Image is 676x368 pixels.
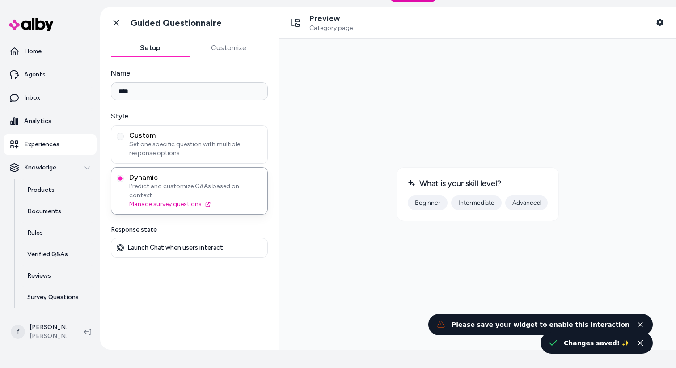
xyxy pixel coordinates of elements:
a: Home [4,41,97,62]
a: Reviews [18,265,97,287]
span: f [11,325,25,339]
p: Products [27,186,55,195]
button: CustomSet one specific question with multiple response options. [117,133,124,140]
a: Analytics [4,110,97,132]
button: DynamicPredict and customize Q&As based on context.Manage survey questions [117,175,124,182]
a: Documents [18,201,97,222]
a: Agents [4,64,97,85]
h1: Guided Questionnaire [131,17,222,29]
p: Reviews [27,271,51,280]
span: [PERSON_NAME] [30,332,70,341]
button: Close toast [635,338,646,348]
button: Knowledge [4,157,97,178]
span: Predict and customize Q&As based on context. [129,182,262,200]
p: Experiences [24,140,59,149]
a: Inbox [4,87,97,109]
p: Response state [111,225,268,234]
span: Custom [129,131,262,140]
a: Rules [18,222,97,244]
p: Knowledge [24,163,56,172]
span: Dynamic [129,173,262,182]
button: Close toast [356,280,367,291]
button: f[PERSON_NAME] Shopify[PERSON_NAME] [5,317,77,346]
p: Agents [24,70,46,79]
a: Experiences [4,134,97,155]
p: Survey Questions [27,293,79,302]
iframe: To enrich screen reader interactions, please activate Accessibility in Grammarly extension settings [279,39,676,350]
a: Survey Questions [18,287,97,308]
p: Launch Chat when users interact [127,244,223,252]
p: Documents [27,207,61,216]
p: Rules [27,228,43,237]
img: alby Logo [9,18,54,31]
a: Products [18,179,97,201]
a: Verified Q&As [18,244,97,265]
p: Analytics [24,117,51,126]
p: Home [24,47,42,56]
p: Verified Q&As [27,250,68,259]
p: Preview [309,13,353,24]
div: Changes saved! ✨ [564,338,630,348]
a: Manage survey questions [129,200,262,209]
label: Style [111,111,268,122]
p: [PERSON_NAME] Shopify [30,323,70,332]
label: Name [111,68,268,79]
button: Customize [190,39,268,57]
button: Setup [111,39,190,57]
p: Inbox [24,93,40,102]
span: Set one specific question with multiple response options. [129,140,262,158]
span: Category page [309,24,353,32]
